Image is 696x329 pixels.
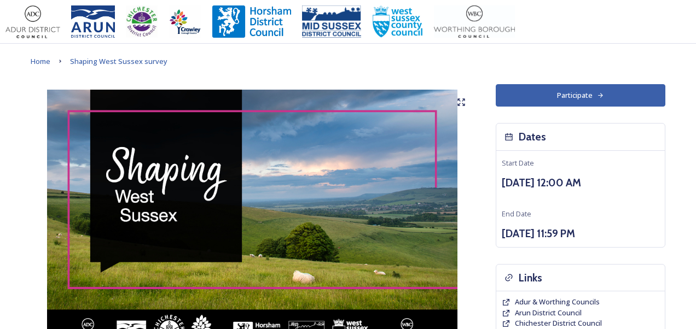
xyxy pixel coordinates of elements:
[519,129,546,145] h3: Dates
[169,5,201,38] img: Crawley%20BC%20logo.jpg
[31,55,50,68] a: Home
[515,297,600,307] span: Adur & Worthing Councils
[515,297,600,307] a: Adur & Worthing Councils
[70,56,167,66] span: Shaping West Sussex survey
[502,158,534,168] span: Start Date
[515,308,582,318] a: Arun District Council
[126,5,158,38] img: CDC%20Logo%20-%20you%20may%20have%20a%20better%20version.jpg
[502,209,531,219] span: End Date
[519,270,542,286] h3: Links
[212,5,291,38] img: Horsham%20DC%20Logo.jpg
[31,56,50,66] span: Home
[434,5,515,38] img: Worthing_Adur%20%281%29.jpg
[5,5,60,38] img: Adur%20logo%20%281%29.jpeg
[515,318,602,328] span: Chichester District Council
[71,5,115,38] img: Arun%20District%20Council%20logo%20blue%20CMYK.jpg
[502,175,659,191] h3: [DATE] 12:00 AM
[70,55,167,68] a: Shaping West Sussex survey
[515,318,602,328] a: Chichester District Council
[496,84,665,107] button: Participate
[502,226,659,242] h3: [DATE] 11:59 PM
[302,5,361,38] img: 150ppimsdc%20logo%20blue.png
[372,5,424,38] img: WSCCPos-Spot-25mm.jpg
